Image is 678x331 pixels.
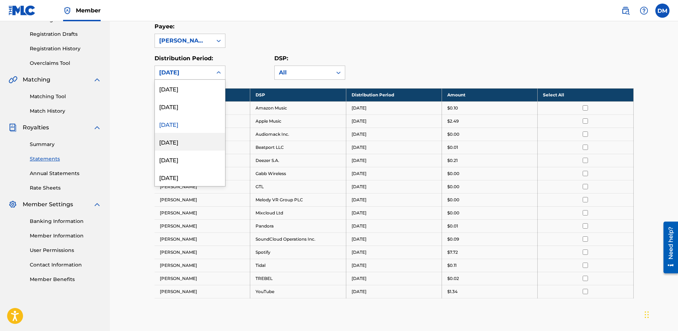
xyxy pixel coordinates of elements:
[76,6,101,15] span: Member
[155,206,250,219] td: [PERSON_NAME]
[30,60,101,67] a: Overclaims Tool
[447,288,458,295] p: $1.34
[621,6,630,15] img: search
[250,141,346,154] td: Beatport LLC
[9,200,17,209] img: Member Settings
[23,123,49,132] span: Royalties
[159,37,208,45] div: [PERSON_NAME]
[658,219,678,276] iframe: Resource Center
[30,276,101,283] a: Member Benefits
[447,131,459,138] p: $0.00
[93,200,101,209] img: expand
[346,88,442,101] th: Distribution Period
[447,262,456,269] p: $0.11
[250,180,346,193] td: GTL
[346,193,442,206] td: [DATE]
[346,259,442,272] td: [DATE]
[447,249,458,256] p: $7.72
[30,247,101,254] a: User Permissions
[346,206,442,219] td: [DATE]
[250,232,346,246] td: SoundCloud Operations Inc.
[447,197,459,203] p: $0.00
[346,114,442,128] td: [DATE]
[250,246,346,259] td: Spotify
[63,6,72,15] img: Top Rightsholder
[250,285,346,298] td: YouTube
[23,75,50,84] span: Matching
[9,75,17,84] img: Matching
[447,236,459,242] p: $0.09
[9,123,17,132] img: Royalties
[155,193,250,206] td: [PERSON_NAME]
[250,167,346,180] td: Gabb Wireless
[447,210,459,216] p: $0.00
[250,128,346,141] td: Audiomack Inc.
[30,141,101,148] a: Summary
[250,114,346,128] td: Apple Music
[447,144,458,151] p: $0.01
[155,285,250,298] td: [PERSON_NAME]
[618,4,633,18] a: Public Search
[30,155,101,163] a: Statements
[30,30,101,38] a: Registration Drafts
[447,223,458,229] p: $0.01
[274,55,288,62] label: DSP:
[93,123,101,132] img: expand
[346,246,442,259] td: [DATE]
[250,154,346,167] td: Deezer S.A.
[346,141,442,154] td: [DATE]
[93,75,101,84] img: expand
[159,68,208,77] div: [DATE]
[346,167,442,180] td: [DATE]
[645,304,649,325] div: Trascina
[538,88,633,101] th: Select All
[155,115,225,133] div: [DATE]
[346,154,442,167] td: [DATE]
[250,272,346,285] td: TREBEL
[155,151,225,168] div: [DATE]
[346,180,442,193] td: [DATE]
[250,219,346,232] td: Pandora
[447,275,459,282] p: $0.02
[30,184,101,192] a: Rate Sheets
[279,68,328,77] div: All
[30,232,101,240] a: Member Information
[250,88,346,101] th: DSP
[442,88,537,101] th: Amount
[346,285,442,298] td: [DATE]
[655,4,669,18] div: User Menu
[30,218,101,225] a: Banking Information
[447,157,458,164] p: $0.21
[155,23,174,30] label: Payee:
[250,206,346,219] td: Mixcloud Ltd
[155,133,225,151] div: [DATE]
[155,272,250,285] td: [PERSON_NAME]
[30,107,101,115] a: Match History
[155,259,250,272] td: [PERSON_NAME]
[155,55,213,62] label: Distribution Period:
[250,101,346,114] td: Amazon Music
[30,261,101,269] a: Contact Information
[643,297,678,331] iframe: Chat Widget
[155,219,250,232] td: [PERSON_NAME]
[23,200,73,209] span: Member Settings
[9,5,36,16] img: MLC Logo
[346,232,442,246] td: [DATE]
[155,168,225,186] div: [DATE]
[155,97,225,115] div: [DATE]
[447,105,458,111] p: $0.10
[640,6,648,15] img: help
[155,180,250,193] td: [PERSON_NAME]
[447,118,459,124] p: $2.49
[30,45,101,52] a: Registration History
[447,184,459,190] p: $0.00
[637,4,651,18] div: Help
[155,80,225,97] div: [DATE]
[30,170,101,177] a: Annual Statements
[250,193,346,206] td: Melody VR Group PLC
[447,170,459,177] p: $0.00
[643,297,678,331] div: Widget chat
[30,93,101,100] a: Matching Tool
